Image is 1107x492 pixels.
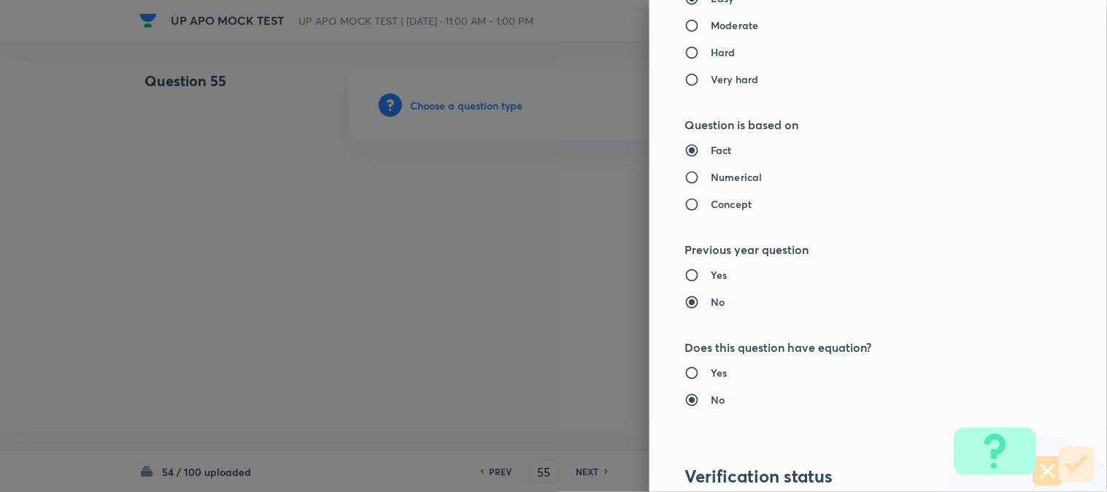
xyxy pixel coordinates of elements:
[684,241,1023,258] h5: Previous year question
[711,294,725,310] h6: No
[711,72,758,87] h6: Very hard
[684,339,1023,356] h5: Does this question have equation?
[711,267,727,282] h6: Yes
[711,365,727,380] h6: Yes
[711,196,752,212] h6: Concept
[711,18,758,33] h6: Moderate
[684,466,1023,487] h3: Verification status
[711,45,736,60] h6: Hard
[684,116,1023,134] h5: Question is based on
[711,392,725,407] h6: No
[711,142,732,158] h6: Fact
[711,169,762,185] h6: Numerical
